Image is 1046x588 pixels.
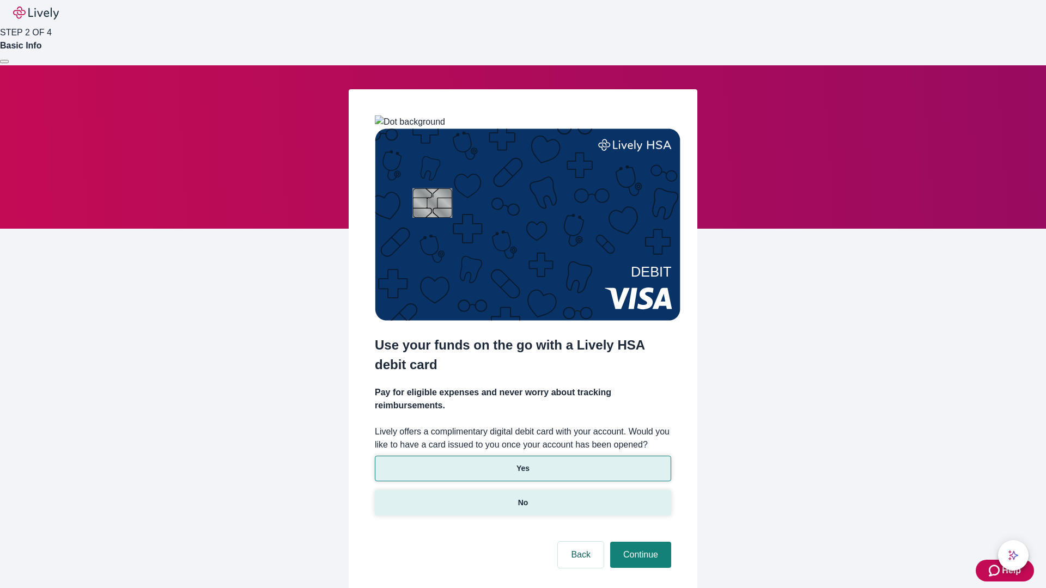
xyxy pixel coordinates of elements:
[1008,550,1019,561] svg: Lively AI Assistant
[1002,564,1021,577] span: Help
[989,564,1002,577] svg: Zendesk support icon
[518,497,528,509] p: No
[558,542,604,568] button: Back
[998,540,1029,571] button: chat
[375,425,671,451] label: Lively offers a complimentary digital debit card with your account. Would you like to have a card...
[375,115,445,128] img: Dot background
[610,542,671,568] button: Continue
[375,128,680,321] img: Debit card
[516,463,530,474] p: Yes
[375,386,671,412] h4: Pay for eligible expenses and never worry about tracking reimbursements.
[375,490,671,516] button: No
[375,335,671,375] h2: Use your funds on the go with a Lively HSA debit card
[976,560,1034,581] button: Zendesk support iconHelp
[375,456,671,481] button: Yes
[13,7,59,20] img: Lively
